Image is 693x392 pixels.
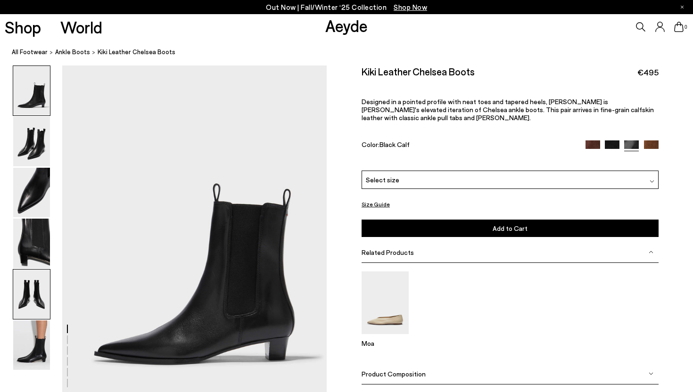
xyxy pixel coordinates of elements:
[13,269,50,319] img: Kiki Leather Chelsea Boots - Image 5
[379,140,410,148] span: Black Calf
[362,220,659,237] button: Add to Cart
[13,219,50,268] img: Kiki Leather Chelsea Boots - Image 4
[674,22,684,32] a: 0
[13,320,50,370] img: Kiki Leather Chelsea Boots - Image 6
[5,19,41,35] a: Shop
[55,47,90,57] a: ankle boots
[98,47,175,57] span: Kiki Leather Chelsea Boots
[362,327,409,347] a: Moa Pointed-Toe Flats Moa
[394,3,427,11] span: Navigate to /collections/new-in
[362,248,414,256] span: Related Products
[637,66,659,78] span: €495
[649,250,653,254] img: svg%3E
[649,371,653,376] img: svg%3E
[493,224,528,232] span: Add to Cart
[12,47,48,57] a: All Footwear
[362,370,426,378] span: Product Composition
[13,66,50,115] img: Kiki Leather Chelsea Boots - Image 1
[55,48,90,56] span: ankle boots
[362,271,409,334] img: Moa Pointed-Toe Flats
[266,1,427,13] p: Out Now | Fall/Winter ‘25 Collection
[684,24,688,30] span: 0
[13,117,50,166] img: Kiki Leather Chelsea Boots - Image 2
[13,168,50,217] img: Kiki Leather Chelsea Boots - Image 3
[362,198,390,210] button: Size Guide
[12,40,693,65] nav: breadcrumb
[60,19,102,35] a: World
[650,179,654,184] img: svg%3E
[362,65,475,77] h2: Kiki Leather Chelsea Boots
[366,175,399,185] span: Select size
[362,140,576,151] div: Color:
[362,339,409,347] p: Moa
[362,98,654,122] span: Designed in a pointed profile with neat toes and tapered heels, [PERSON_NAME] is [PERSON_NAME]'s ...
[325,16,368,35] a: Aeyde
